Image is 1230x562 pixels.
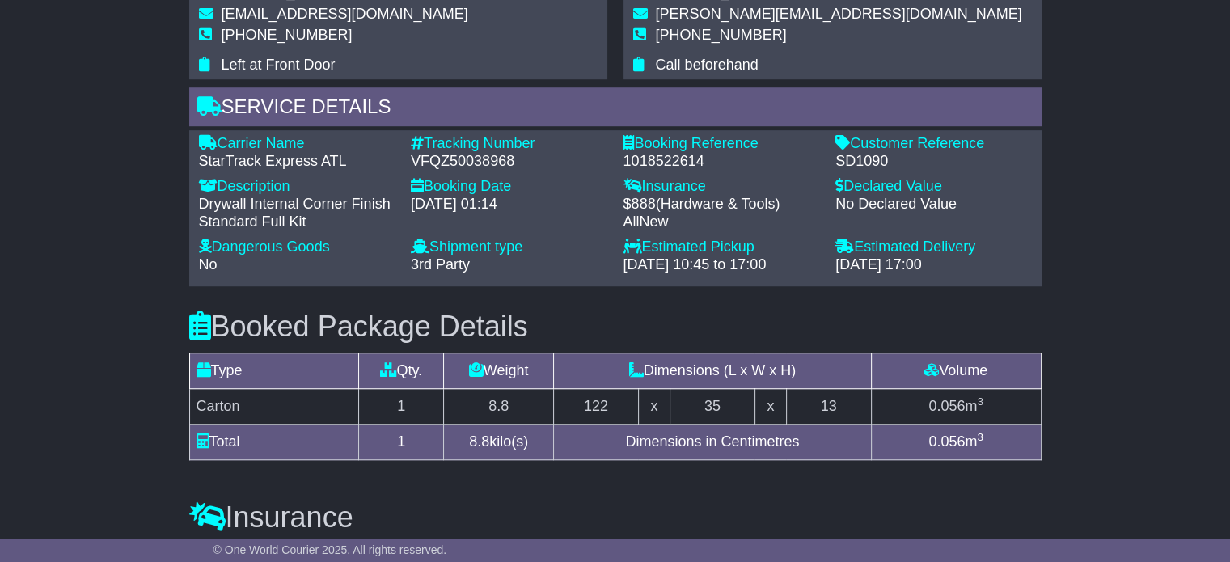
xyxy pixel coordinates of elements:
[469,433,489,450] span: 8.8
[444,425,554,460] td: kilo(s)
[411,239,607,256] div: Shipment type
[656,27,787,43] span: [PHONE_NUMBER]
[871,425,1041,460] td: m
[199,153,395,171] div: StarTrack Express ATL
[623,153,820,171] div: 1018522614
[554,353,872,389] td: Dimensions (L x W x H)
[670,389,754,425] td: 35
[444,353,554,389] td: Weight
[189,353,359,389] td: Type
[661,196,776,212] span: Hardware & Tools
[835,135,1032,153] div: Customer Reference
[754,389,786,425] td: x
[786,389,871,425] td: 13
[977,431,983,443] sup: 3
[199,135,395,153] div: Carrier Name
[554,425,872,460] td: Dimensions in Centimetres
[444,389,554,425] td: 8.8
[871,389,1041,425] td: m
[199,196,395,230] div: Drywall Internal Corner Finish Standard Full Kit
[656,57,759,73] span: Call beforehand
[189,389,359,425] td: Carton
[835,239,1032,256] div: Estimated Delivery
[871,353,1041,389] td: Volume
[928,398,965,414] span: 0.056
[632,196,656,212] span: 888
[222,57,336,73] span: Left at Front Door
[411,153,607,171] div: VFQZ50038968
[623,196,820,230] div: $ ( )
[199,178,395,196] div: Description
[359,353,444,389] td: Qty.
[213,543,447,556] span: © One World Courier 2025. All rights reserved.
[411,178,607,196] div: Booking Date
[189,501,1042,534] h3: Insurance
[199,256,218,273] span: No
[835,153,1032,171] div: SD1090
[835,256,1032,274] div: [DATE] 17:00
[222,27,353,43] span: [PHONE_NUMBER]
[411,196,607,213] div: [DATE] 01:14
[623,135,820,153] div: Booking Reference
[199,239,395,256] div: Dangerous Goods
[189,87,1042,131] div: Service Details
[411,135,607,153] div: Tracking Number
[835,196,1032,213] div: No Declared Value
[638,389,670,425] td: x
[623,239,820,256] div: Estimated Pickup
[835,178,1032,196] div: Declared Value
[554,389,639,425] td: 122
[411,256,470,273] span: 3rd Party
[656,6,1022,22] span: [PERSON_NAME][EMAIL_ADDRESS][DOMAIN_NAME]
[623,256,820,274] div: [DATE] 10:45 to 17:00
[222,6,468,22] span: [EMAIL_ADDRESS][DOMAIN_NAME]
[928,433,965,450] span: 0.056
[359,425,444,460] td: 1
[977,395,983,408] sup: 3
[359,389,444,425] td: 1
[189,425,359,460] td: Total
[623,213,820,231] div: AllNew
[189,311,1042,343] h3: Booked Package Details
[623,178,820,196] div: Insurance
